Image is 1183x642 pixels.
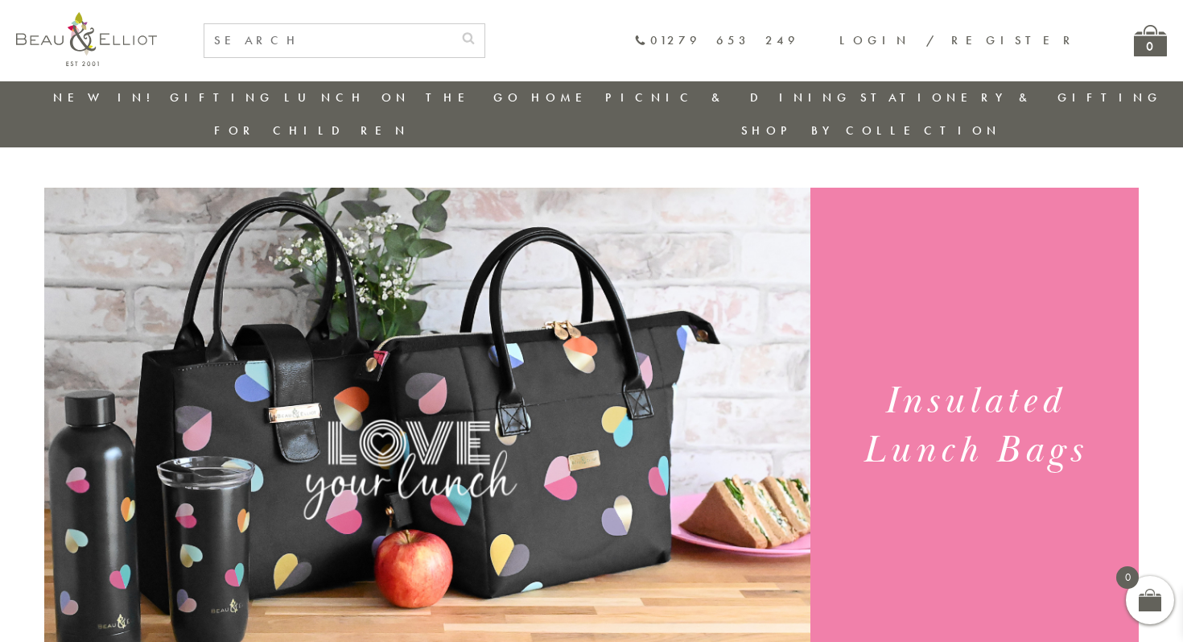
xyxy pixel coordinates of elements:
img: logo [16,12,157,66]
a: 0 [1134,25,1167,56]
a: For Children [214,122,410,139]
a: Gifting [170,89,274,106]
h1: Insulated Lunch Bags [830,377,1119,475]
a: Lunch On The Go [284,89,522,106]
a: Picnic & Dining [605,89,851,106]
span: 0 [1116,566,1139,589]
a: Home [531,89,596,106]
a: 01279 653 249 [634,34,799,48]
a: Shop by collection [741,122,1001,139]
a: New in! [53,89,161,106]
a: Stationery & Gifting [860,89,1162,106]
a: Login / Register [839,32,1078,48]
input: SEARCH [204,24,452,57]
